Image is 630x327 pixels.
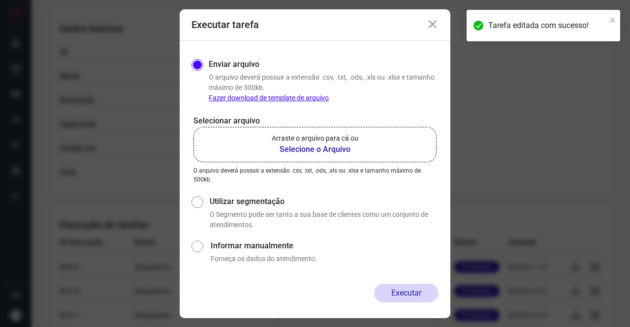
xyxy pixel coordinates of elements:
[210,196,439,208] label: Utilizar segmentação
[272,133,358,144] p: Arraste o arquivo para cá ou
[374,284,439,302] button: Executar
[209,72,439,103] p: O arquivo deverá possuir a extensão .csv, .txt, .ods, .xls ou .xlsx e tamanho máximo de 500kb.
[193,115,437,127] p: Selecionar arquivo
[609,14,616,26] button: close
[272,144,358,155] b: Selecione o Arquivo
[211,254,439,264] p: Forneça os dados do atendimento.
[209,94,329,102] a: Fazer download de template de arquivo
[210,209,439,230] p: O Segmento pode ser tanto a sua base de clientes como um conjunto de atendimentos.
[488,20,606,31] div: Tarefa editada com sucesso!
[191,19,259,30] h3: Executar tarefa
[193,166,437,184] p: O arquivo deverá possuir a extensão .csv, .txt, .ods, .xls ou .xlsx e tamanho máximo de 500kb.
[211,240,439,252] label: Informar manualmente
[209,59,259,70] label: Enviar arquivo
